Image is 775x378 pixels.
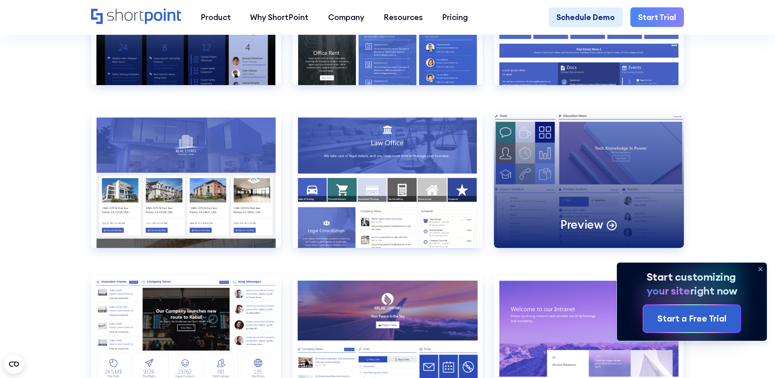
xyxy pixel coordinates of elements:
a: Company [318,7,374,27]
iframe: Chat Widget [734,339,775,378]
a: Home [91,9,181,25]
a: Schedule Demo [549,7,623,27]
a: Start a Free Trial [643,305,740,332]
button: Open CMP widget [4,354,24,374]
a: Why ShortPoint [241,7,318,27]
div: Company [328,11,364,23]
div: Product [201,11,231,23]
a: Start Trial [630,7,684,27]
p: Preview [561,217,603,232]
div: Resources [384,11,423,23]
a: Pricing [433,7,478,27]
a: Employees Directory 1 [293,112,482,263]
div: Why ShortPoint [250,11,308,23]
a: Product [191,7,240,27]
a: Documents 3 [91,112,281,263]
div: Start a Free Trial [657,312,726,325]
a: Employees Directory 2Preview [494,112,684,263]
a: Resources [374,7,432,27]
div: Pricing [442,11,468,23]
